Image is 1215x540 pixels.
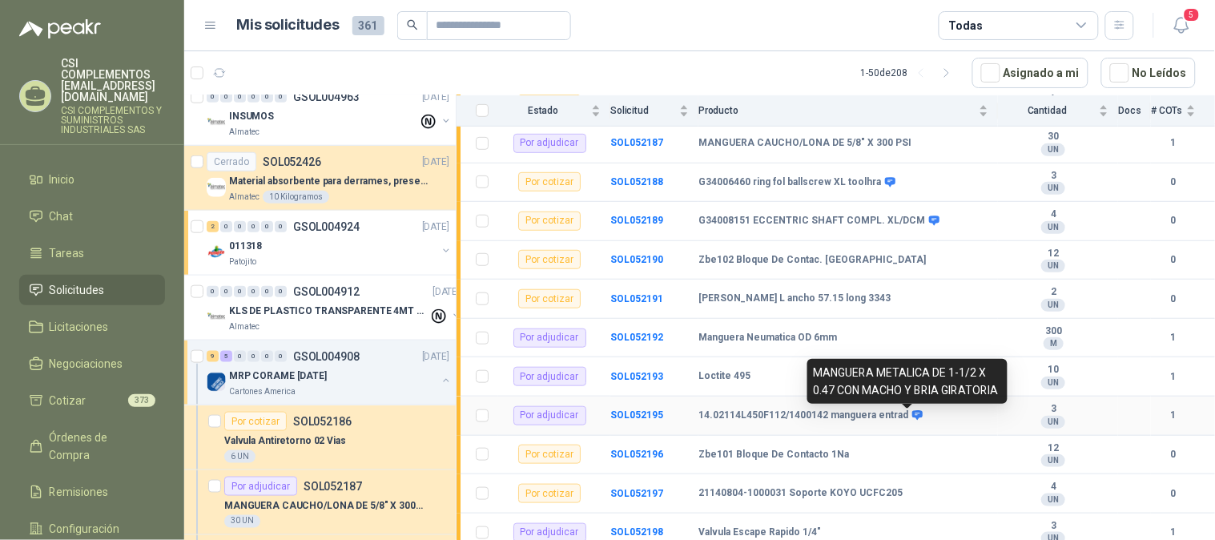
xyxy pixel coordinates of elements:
[1151,408,1196,423] b: 1
[247,221,259,232] div: 0
[229,191,259,204] p: Almatec
[422,155,449,170] p: [DATE]
[207,308,226,327] img: Company Logo
[19,164,165,195] a: Inicio
[261,351,273,362] div: 0
[352,16,384,35] span: 361
[247,91,259,103] div: 0
[224,433,346,449] p: Valvula Antiretorno 02 Vias
[207,221,219,232] div: 2
[518,484,581,503] div: Por cotizar
[19,312,165,342] a: Licitaciones
[207,87,453,139] a: 0 0 0 0 0 0 GSOL004963[DATE] Company LogoINSUMOSAlmatec
[698,105,976,116] span: Producto
[998,325,1108,338] b: 300
[229,174,428,189] p: Material absorbente para derrames, presentación por kg
[293,221,360,232] p: GSOL004924
[229,385,296,398] p: Cartones America
[610,488,663,499] b: SOL052197
[1151,105,1183,116] span: # COTs
[224,450,255,463] div: 6 UN
[207,217,453,268] a: 2 0 0 0 0 0 GSOL004924[DATE] Company Logo011318Patojito
[304,481,362,492] p: SOL052187
[50,318,109,336] span: Licitaciones
[234,91,246,103] div: 0
[610,215,663,226] b: SOL052189
[807,359,1008,404] div: MANGUERA METALICA DE 1-1/2 X 0.47 CON MACHO Y BRIA GIRATORIA
[207,113,226,132] img: Company Logo
[432,284,460,300] p: [DATE]
[698,95,998,127] th: Producto
[207,351,219,362] div: 9
[207,152,256,171] div: Cerrado
[224,412,287,431] div: Por cotizar
[610,254,663,265] a: SOL052190
[50,208,74,225] span: Chat
[19,19,101,38] img: Logo peakr
[1151,95,1215,127] th: # COTs
[998,208,1108,221] b: 4
[263,191,329,204] div: 10 Kilogramos
[224,477,297,496] div: Por adjudicar
[610,176,663,187] a: SOL052188
[220,286,232,297] div: 0
[207,282,463,333] a: 0 0 0 0 0 0 GSOL004912[DATE] Company LogoKLS DE PLASTICO TRANSPARENTE 4MT CAL 4 Y CINTA TRAAlmatec
[229,256,256,268] p: Patojito
[61,58,165,103] p: CSI COMPLEMENTOS [EMAIL_ADDRESS][DOMAIN_NAME]
[698,449,849,461] b: Zbe101 Bloque De Contacto 1Na
[275,351,287,362] div: 0
[610,332,663,343] a: SOL052192
[184,470,456,535] a: Por adjudicarSOL052187MANGUERA CAUCHO/LONA DE 5/8" X 300 PSI30 UN
[220,221,232,232] div: 0
[19,275,165,305] a: Solicitudes
[19,477,165,507] a: Remisiones
[422,220,449,235] p: [DATE]
[229,304,428,319] p: KLS DE PLASTICO TRANSPARENTE 4MT CAL 4 Y CINTA TRA
[998,442,1108,455] b: 12
[293,351,360,362] p: GSOL004908
[998,364,1108,377] b: 10
[261,286,273,297] div: 0
[1044,337,1064,350] div: M
[998,403,1108,416] b: 3
[698,254,926,267] b: Zbe102 Bloque De Contac. [GEOGRAPHIC_DATA]
[518,289,581,308] div: Por cotizar
[422,90,449,105] p: [DATE]
[234,286,246,297] div: 0
[229,320,259,333] p: Almatec
[50,244,85,262] span: Tareas
[19,349,165,379] a: Negociaciones
[513,134,586,153] div: Por adjudicar
[293,91,360,103] p: GSOL004963
[698,332,837,345] b: Manguera Neumatica OD 6mm
[1041,143,1065,156] div: UN
[998,95,1118,127] th: Cantidad
[234,221,246,232] div: 0
[518,445,581,464] div: Por cotizar
[275,221,287,232] div: 0
[50,281,105,299] span: Solicitudes
[998,131,1108,143] b: 30
[998,520,1108,533] b: 3
[1041,454,1065,467] div: UN
[229,369,327,384] p: MRP CORAME [DATE]
[1183,7,1201,22] span: 5
[698,409,908,422] b: 14.02114L450F112/1400142 manguera entrad
[247,351,259,362] div: 0
[518,212,581,231] div: Por cotizar
[610,449,663,460] a: SOL052196
[1151,447,1196,462] b: 0
[220,351,232,362] div: 5
[1151,292,1196,307] b: 0
[698,176,881,189] b: G34006460 ring fol ballscrew XL toolhra
[513,328,586,348] div: Por adjudicar
[50,483,109,501] span: Remisiones
[184,405,456,470] a: Por cotizarSOL052186Valvula Antiretorno 02 Vias6 UN
[207,286,219,297] div: 0
[229,109,274,124] p: INSUMOS
[422,349,449,365] p: [DATE]
[610,409,663,421] b: SOL052195
[610,137,663,148] a: SOL052187
[698,526,821,539] b: Valvula Escape Rapido 1/4"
